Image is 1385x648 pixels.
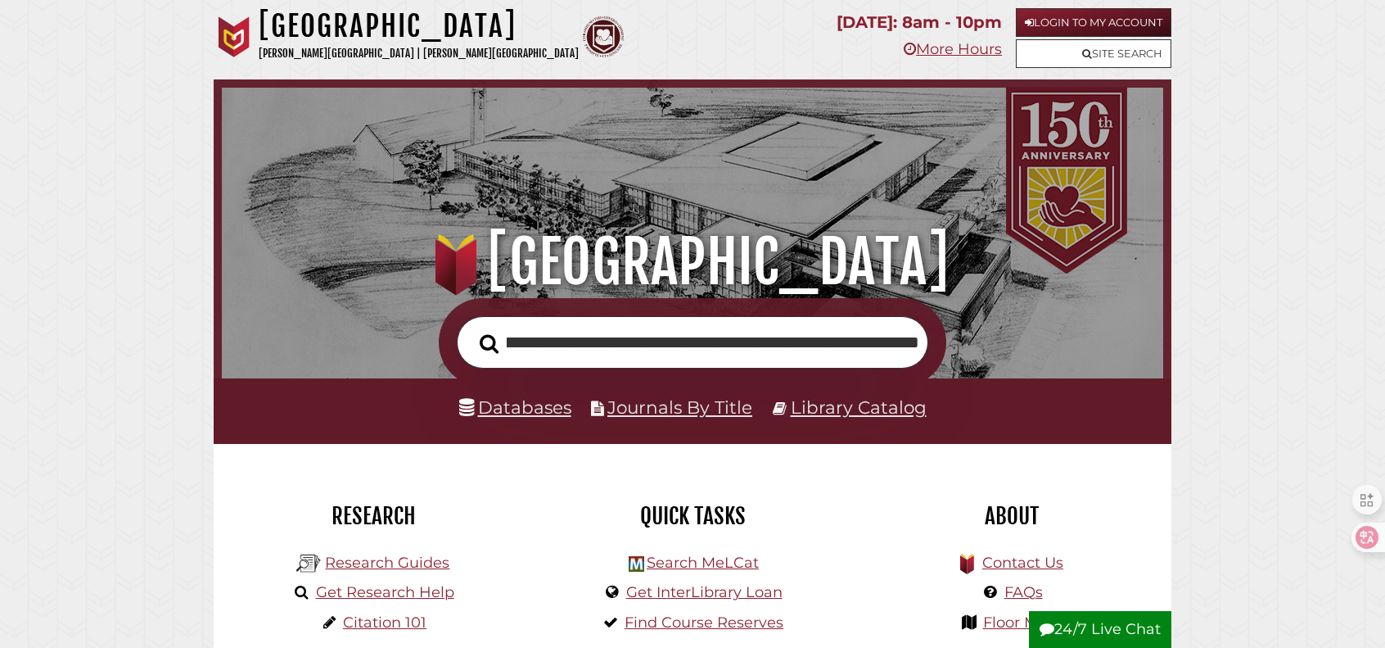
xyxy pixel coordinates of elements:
[1016,39,1171,68] a: Site Search
[983,614,1064,632] a: Floor Maps
[626,583,783,601] a: Get InterLibrary Loan
[226,502,521,530] h2: Research
[625,614,783,632] a: Find Course Reserves
[791,397,927,418] a: Library Catalog
[647,554,759,572] a: Search MeLCat
[1016,8,1171,37] a: Login to My Account
[583,16,624,57] img: Calvin Theological Seminary
[325,554,449,572] a: Research Guides
[296,551,321,576] img: Hekman Library Logo
[214,16,255,57] img: Calvin University
[982,554,1063,572] a: Contact Us
[259,44,579,63] p: [PERSON_NAME][GEOGRAPHIC_DATA] | [PERSON_NAME][GEOGRAPHIC_DATA]
[904,40,1002,58] a: More Hours
[864,502,1159,530] h2: About
[343,614,426,632] a: Citation 101
[1004,583,1043,601] a: FAQs
[471,329,507,359] button: Search
[629,556,644,572] img: Hekman Library Logo
[259,8,579,44] h1: [GEOGRAPHIC_DATA]
[837,8,1002,37] p: [DATE]: 8am - 10pm
[545,502,840,530] h2: Quick Tasks
[480,333,499,354] i: Search
[316,583,454,601] a: Get Research Help
[242,226,1142,298] h1: [GEOGRAPHIC_DATA]
[607,397,752,418] a: Journals By Title
[459,397,571,418] a: Databases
